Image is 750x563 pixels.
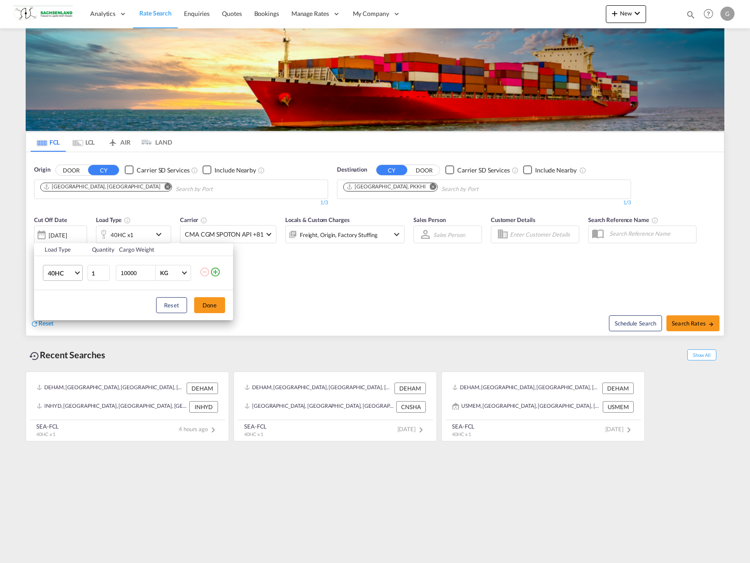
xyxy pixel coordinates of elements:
[199,267,210,277] md-icon: icon-minus-circle-outline
[120,265,155,280] input: Enter Weight
[210,267,221,277] md-icon: icon-plus-circle-outline
[48,269,73,278] span: 40HC
[43,265,83,281] md-select: Choose: 40HC
[156,297,187,313] button: Reset
[34,243,87,256] th: Load Type
[119,245,194,253] div: Cargo Weight
[88,265,110,281] input: Qty
[160,269,168,276] div: KG
[87,243,114,256] th: Quantity
[194,297,225,313] button: Done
